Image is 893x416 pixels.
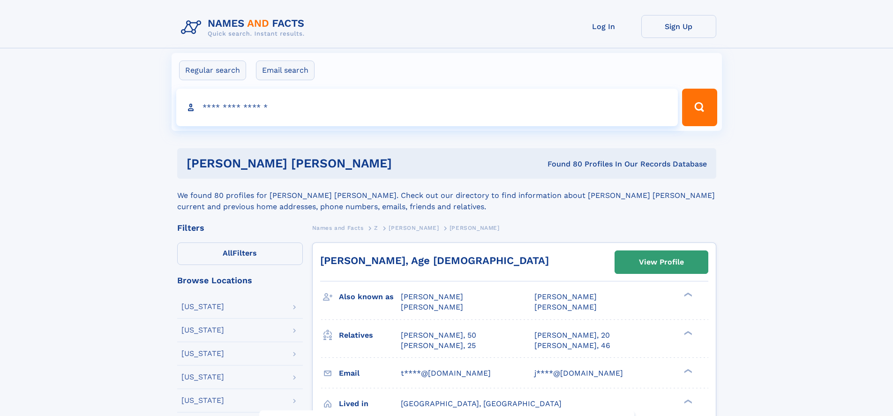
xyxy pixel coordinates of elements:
[177,276,303,285] div: Browse Locations
[641,15,716,38] a: Sign Up
[339,365,401,381] h3: Email
[187,158,470,169] h1: [PERSON_NAME] [PERSON_NAME]
[401,303,463,311] span: [PERSON_NAME]
[374,222,378,234] a: Z
[401,340,476,351] a: [PERSON_NAME], 25
[534,340,610,351] a: [PERSON_NAME], 46
[682,368,693,374] div: ❯
[339,327,401,343] h3: Relatives
[177,15,312,40] img: Logo Names and Facts
[534,303,597,311] span: [PERSON_NAME]
[312,222,364,234] a: Names and Facts
[176,89,678,126] input: search input
[682,292,693,298] div: ❯
[534,292,597,301] span: [PERSON_NAME]
[181,303,224,310] div: [US_STATE]
[339,396,401,412] h3: Lived in
[389,225,439,231] span: [PERSON_NAME]
[401,399,562,408] span: [GEOGRAPHIC_DATA], [GEOGRAPHIC_DATA]
[615,251,708,273] a: View Profile
[181,350,224,357] div: [US_STATE]
[177,242,303,265] label: Filters
[181,373,224,381] div: [US_STATE]
[177,224,303,232] div: Filters
[401,330,476,340] a: [PERSON_NAME], 50
[534,330,610,340] a: [PERSON_NAME], 20
[639,251,684,273] div: View Profile
[320,255,549,266] a: [PERSON_NAME], Age [DEMOGRAPHIC_DATA]
[450,225,500,231] span: [PERSON_NAME]
[682,398,693,404] div: ❯
[470,159,707,169] div: Found 80 Profiles In Our Records Database
[566,15,641,38] a: Log In
[181,326,224,334] div: [US_STATE]
[256,61,315,80] label: Email search
[181,397,224,404] div: [US_STATE]
[682,330,693,336] div: ❯
[177,179,716,212] div: We found 80 profiles for [PERSON_NAME] [PERSON_NAME]. Check out our directory to find information...
[179,61,246,80] label: Regular search
[389,222,439,234] a: [PERSON_NAME]
[339,289,401,305] h3: Also known as
[682,89,717,126] button: Search Button
[374,225,378,231] span: Z
[223,249,233,257] span: All
[401,292,463,301] span: [PERSON_NAME]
